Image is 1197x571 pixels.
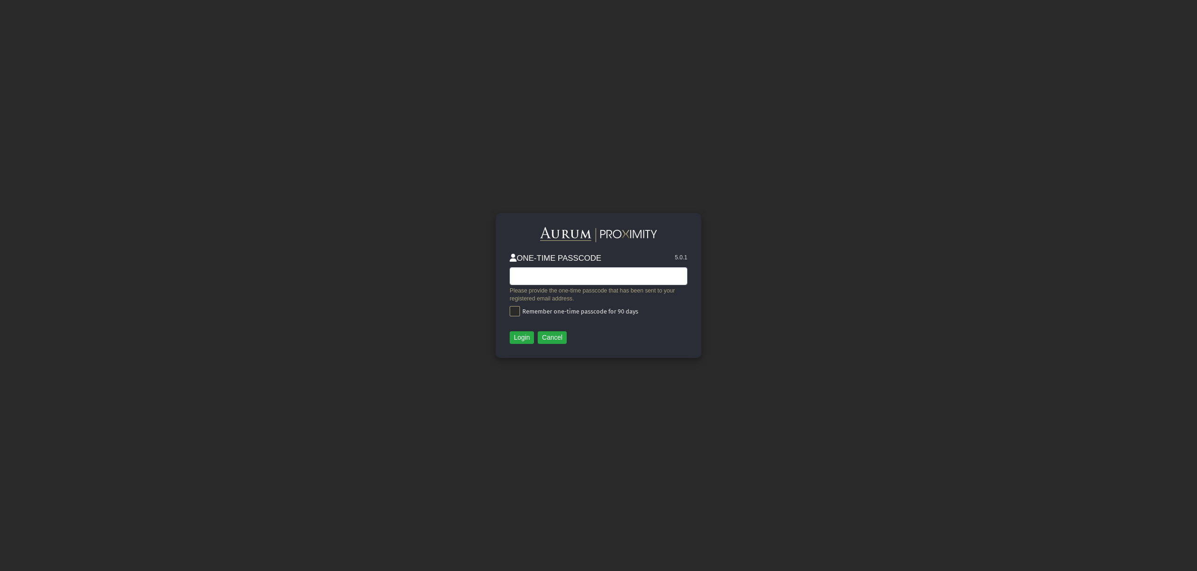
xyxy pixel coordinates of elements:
[540,227,657,243] img: Aurum-Proximity%20white.svg
[675,254,687,267] div: 5.0.1
[510,331,534,344] button: Login
[520,308,638,315] span: Remember one-time passcode for 90 days
[538,331,567,344] button: Cancel
[510,254,601,264] h3: ONE-TIME PASSCODE
[510,287,687,302] div: Please provide the one-time passcode that has been sent to your registered email address.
